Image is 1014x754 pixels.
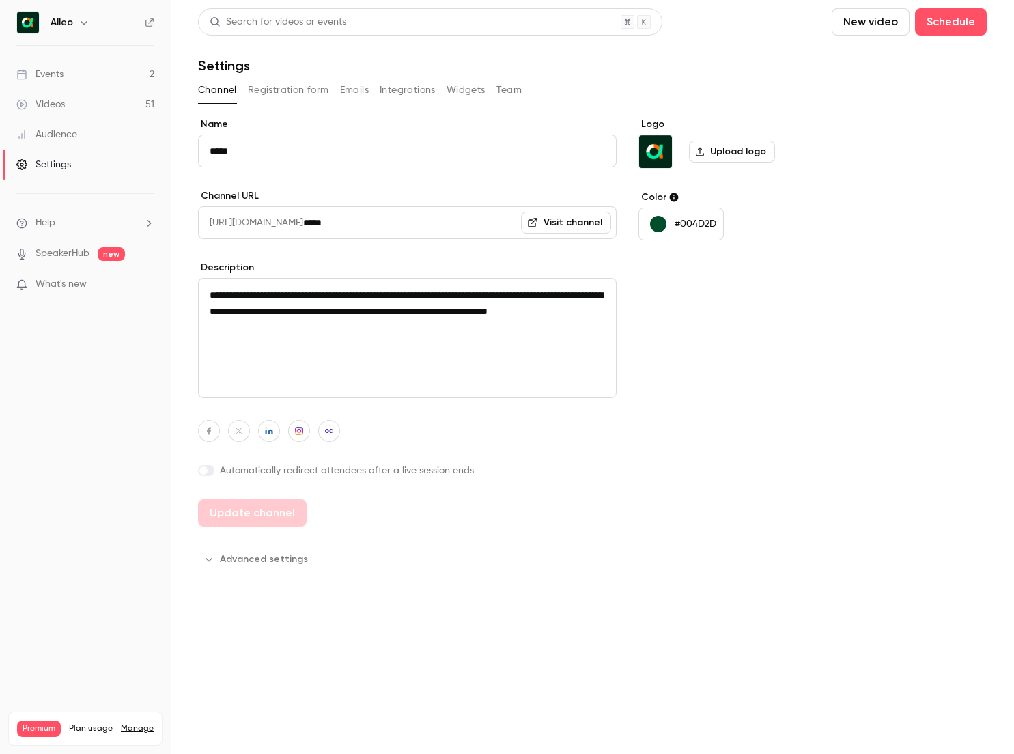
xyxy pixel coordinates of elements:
section: Logo [638,117,848,169]
button: Registration form [248,79,329,101]
a: Visit channel [521,212,611,234]
div: Settings [16,158,71,171]
button: Advanced settings [198,548,316,570]
label: Channel URL [198,189,617,203]
label: Name [198,117,617,131]
iframe: Noticeable Trigger [138,279,154,291]
button: Emails [340,79,369,101]
span: new [98,247,125,261]
button: Channel [198,79,237,101]
button: Integrations [380,79,436,101]
p: #004D2D [675,217,716,231]
h1: Settings [198,57,250,74]
button: Team [496,79,522,101]
div: Videos [16,98,65,111]
label: Automatically redirect attendees after a live session ends [198,464,617,477]
div: Events [16,68,64,81]
div: Search for videos or events [210,15,346,29]
h6: Alleo [51,16,73,29]
img: Alleo [639,135,672,168]
span: [URL][DOMAIN_NAME] [198,206,303,239]
div: Audience [16,128,77,141]
button: New video [832,8,910,36]
img: Alleo [17,12,39,33]
button: Widgets [447,79,485,101]
button: Schedule [915,8,987,36]
button: #004D2D [638,208,724,240]
span: Help [36,216,55,230]
label: Description [198,261,617,275]
li: help-dropdown-opener [16,216,154,230]
label: Upload logo [689,141,775,163]
span: Plan usage [69,723,113,734]
a: Manage [121,723,154,734]
label: Logo [638,117,848,131]
span: Premium [17,721,61,737]
span: What's new [36,277,87,292]
a: SpeakerHub [36,247,89,261]
label: Color [638,191,848,204]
